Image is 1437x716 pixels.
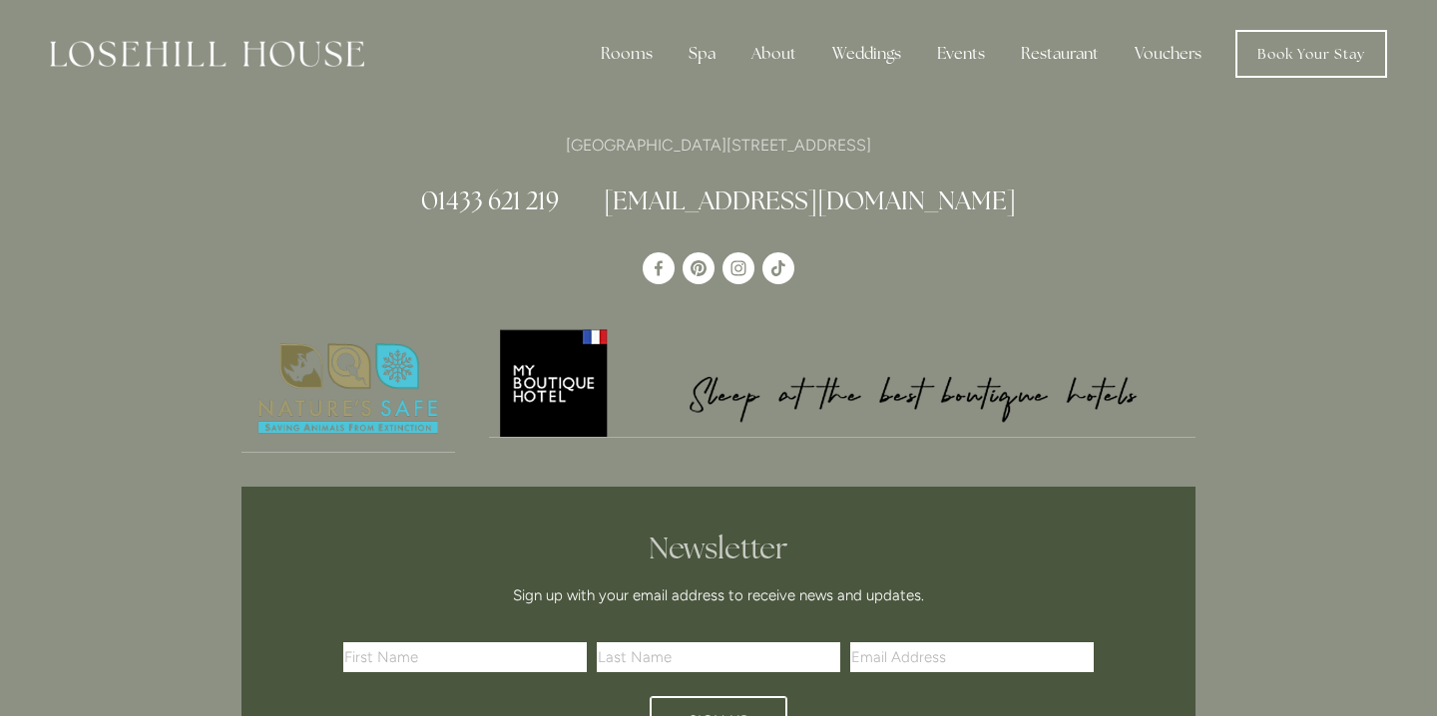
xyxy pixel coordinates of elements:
div: Spa [673,34,731,74]
p: Sign up with your email address to receive news and updates. [350,583,1087,607]
input: First Name [343,642,587,672]
div: Rooms [585,34,669,74]
input: Last Name [597,642,840,672]
div: Events [921,34,1001,74]
div: Weddings [816,34,917,74]
a: Losehill House Hotel & Spa [643,252,675,284]
a: Vouchers [1119,34,1217,74]
a: Pinterest [683,252,715,284]
a: [EMAIL_ADDRESS][DOMAIN_NAME] [604,184,1016,216]
a: TikTok [762,252,794,284]
a: Instagram [722,252,754,284]
div: About [735,34,812,74]
a: 01433 621 219 [421,184,559,216]
a: My Boutique Hotel - Logo [489,326,1197,438]
p: [GEOGRAPHIC_DATA][STREET_ADDRESS] [241,132,1196,159]
div: Restaurant [1005,34,1115,74]
img: My Boutique Hotel - Logo [489,326,1197,437]
input: Email Address [850,642,1094,672]
a: Book Your Stay [1235,30,1387,78]
img: Nature's Safe - Logo [241,326,455,452]
a: Nature's Safe - Logo [241,326,455,453]
img: Losehill House [50,41,364,67]
h2: Newsletter [350,531,1087,566]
